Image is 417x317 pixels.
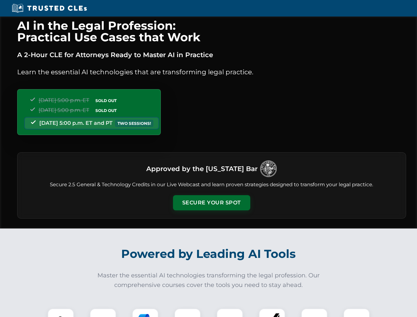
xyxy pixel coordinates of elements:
p: Learn the essential AI technologies that are transforming legal practice. [17,67,406,77]
h3: Approved by the [US_STATE] Bar [146,163,258,175]
p: Secure 2.5 General & Technology Credits in our Live Webcast and learn proven strategies designed ... [25,181,398,189]
span: [DATE] 5:00 p.m. ET [39,97,89,103]
h1: AI in the Legal Profession: Practical Use Cases that Work [17,20,406,43]
span: SOLD OUT [93,97,119,104]
button: Secure Your Spot [173,195,250,210]
span: [DATE] 5:00 p.m. ET [39,107,89,113]
p: A 2-Hour CLE for Attorneys Ready to Master AI in Practice [17,50,406,60]
img: Logo [260,160,277,177]
span: SOLD OUT [93,107,119,114]
img: Trusted CLEs [10,3,89,13]
h2: Powered by Leading AI Tools [26,242,392,265]
p: Master the essential AI technologies transforming the legal profession. Our comprehensive courses... [93,271,324,290]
